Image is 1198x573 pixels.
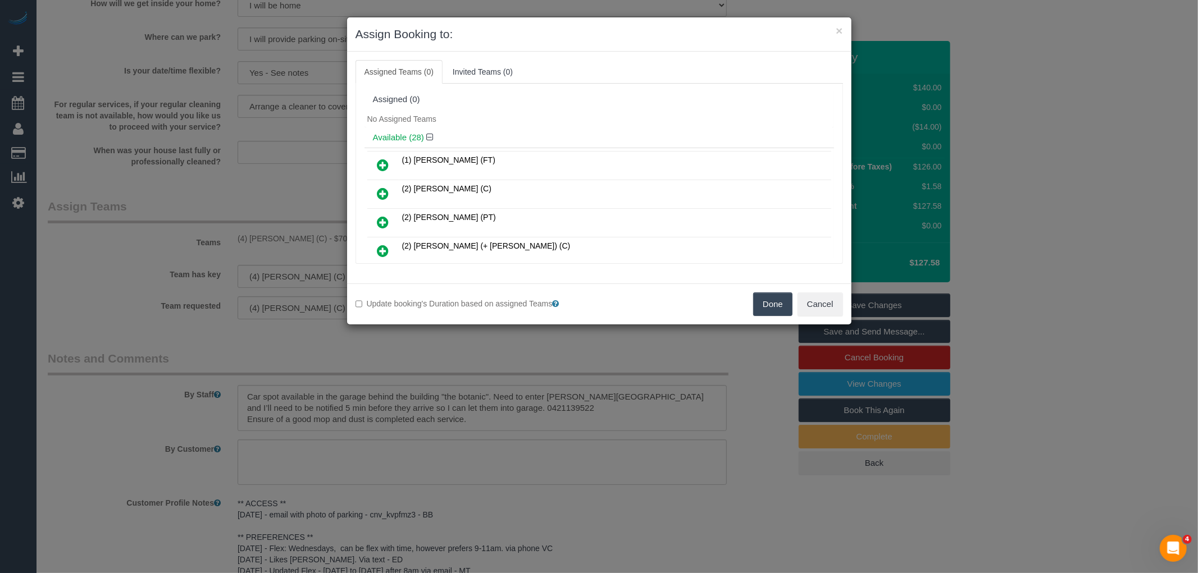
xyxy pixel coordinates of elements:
h3: Assign Booking to: [356,26,843,43]
h4: Available (28) [373,133,826,143]
span: (2) [PERSON_NAME] (PT) [402,213,496,222]
a: Invited Teams (0) [444,60,522,84]
input: Update booking's Duration based on assigned Teams [356,300,363,308]
div: Assigned (0) [373,95,826,104]
label: Update booking's Duration based on assigned Teams [356,298,591,309]
span: (1) [PERSON_NAME] (FT) [402,155,495,164]
span: 4 [1183,535,1192,544]
span: (2) [PERSON_NAME] (C) [402,184,491,193]
button: Done [753,292,792,316]
span: (2) [PERSON_NAME] (+ [PERSON_NAME]) (C) [402,241,571,250]
button: Cancel [798,292,843,316]
button: × [836,25,842,36]
span: No Assigned Teams [367,114,436,123]
a: Assigned Teams (0) [356,60,443,84]
iframe: Intercom live chat [1160,535,1187,562]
